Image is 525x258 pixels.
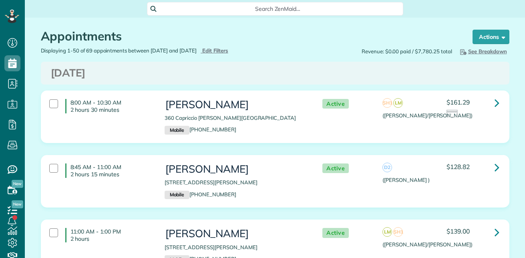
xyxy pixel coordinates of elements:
[35,47,275,54] div: Displaying 1-50 of 69 appointments between [DATE] and [DATE]
[382,241,473,248] span: ([PERSON_NAME]/[PERSON_NAME])
[362,48,452,55] span: Revenue: $0.00 paid / $7,780.25 total
[382,98,392,108] span: SH1
[393,98,403,108] span: LM
[322,228,349,238] span: Active
[65,99,153,113] h4: 8:00 AM - 10:30 AM
[165,163,306,175] h3: [PERSON_NAME]
[165,99,306,111] h3: [PERSON_NAME]
[473,30,509,44] button: Actions
[165,126,189,135] small: Mobile
[65,163,153,178] h4: 8:45 AM - 11:00 AM
[456,47,509,56] button: See Breakdown
[51,67,499,79] h3: [DATE]
[165,179,306,186] p: [STREET_ADDRESS][PERSON_NAME]
[70,171,153,178] p: 2 hours 15 minutes
[459,48,507,54] span: See Breakdown
[70,106,153,113] p: 2 hours 30 minutes
[165,191,189,200] small: Mobile
[165,244,306,251] p: [STREET_ADDRESS][PERSON_NAME]
[65,228,153,242] h4: 11:00 AM - 1:00 PM
[382,163,392,172] span: D2
[447,227,470,235] span: $139.00
[382,112,473,119] span: ([PERSON_NAME]/[PERSON_NAME])
[322,163,349,173] span: Active
[322,99,349,109] span: Active
[12,200,23,208] span: New
[382,177,429,183] span: ([PERSON_NAME] )
[41,30,457,43] h1: Appointments
[12,180,23,188] span: New
[165,228,306,240] h3: [PERSON_NAME]
[447,163,470,171] span: $128.82
[393,227,403,237] span: SH1
[447,98,470,106] span: $161.29
[165,126,236,133] a: Mobile[PHONE_NUMBER]
[165,114,306,122] p: 360 Capriccio [PERSON_NAME][GEOGRAPHIC_DATA]
[202,47,228,54] span: Edit Filters
[201,47,228,54] a: Edit Filters
[382,227,392,237] span: LM
[447,110,459,119] img: icon_credit_card_neutral-3d9a980bd25ce6dbb0f2033d7200983694762465c175678fcbc2d8f4bc43548e.png
[165,191,236,198] a: Mobile[PHONE_NUMBER]
[70,235,153,242] p: 2 hours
